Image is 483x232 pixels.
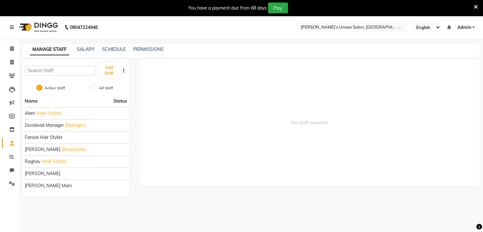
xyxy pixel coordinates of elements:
img: logo [16,18,60,36]
span: [PERSON_NAME] [25,146,60,153]
span: Raghav [25,158,40,165]
span: (Beautician) [62,146,86,153]
span: [PERSON_NAME] [25,170,60,177]
a: MANAGE STAFF [30,44,69,55]
a: SALARY [77,46,95,52]
span: (Manager) [65,122,86,129]
label: All Staff [99,85,113,91]
button: Pay [268,3,288,13]
span: Dombivali Manager [25,122,64,129]
span: Alam [25,110,35,117]
div: You have a payment due from 68 days [188,5,267,11]
b: 08047224946 [70,18,98,36]
span: No staff selected [139,59,480,186]
input: Search Staff [25,66,95,76]
span: Name [25,98,38,104]
span: Status [113,98,127,105]
button: Add Staff [98,62,120,79]
span: [PERSON_NAME] Mam [25,182,72,189]
span: Admin [457,24,471,31]
a: SCHEDULE [102,46,126,52]
span: Farook Hair Stylist [25,134,62,141]
a: PERMISSIONS [133,46,164,52]
span: (Hair Stylist) [37,110,62,117]
label: Active Staff [45,85,65,91]
span: (Hair Stylist) [42,158,67,165]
